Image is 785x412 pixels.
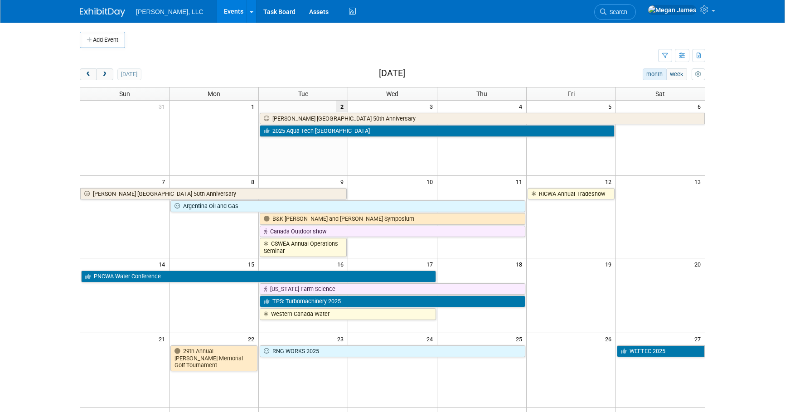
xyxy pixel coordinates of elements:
span: Thu [476,90,487,97]
span: 18 [515,258,526,270]
span: 4 [518,101,526,112]
span: 25 [515,333,526,344]
a: 2025 Aqua Tech [GEOGRAPHIC_DATA] [260,125,614,137]
span: 11 [515,176,526,187]
a: WEFTEC 2025 [617,345,705,357]
span: 13 [693,176,705,187]
a: [US_STATE] Farm Science [260,283,525,295]
span: 10 [426,176,437,187]
img: Megan James [648,5,697,15]
span: 17 [426,258,437,270]
span: Wed [386,90,398,97]
span: 12 [604,176,615,187]
span: 23 [336,333,348,344]
a: [PERSON_NAME] [GEOGRAPHIC_DATA] 50th Anniversary [260,113,705,125]
a: Western Canada Water [260,308,436,320]
span: Search [606,9,627,15]
span: 7 [161,176,169,187]
a: CSWEA Annual Operations Seminar [260,238,347,257]
span: 14 [158,258,169,270]
a: B&K [PERSON_NAME] and [PERSON_NAME] Symposium [260,213,525,225]
span: 6 [697,101,705,112]
span: 19 [604,258,615,270]
a: Argentina Oil and Gas [170,200,525,212]
button: month [643,68,667,80]
h2: [DATE] [379,68,405,78]
a: RNG WORKS 2025 [260,345,525,357]
span: 1 [250,101,258,112]
a: Canada Outdoor show [260,226,525,238]
a: PNCWA Water Conference [81,271,436,282]
span: Sat [655,90,665,97]
span: 26 [604,333,615,344]
a: TPS: Turbomachinery 2025 [260,296,525,307]
button: Add Event [80,32,125,48]
span: 27 [693,333,705,344]
span: 9 [339,176,348,187]
span: 21 [158,333,169,344]
span: Tue [298,90,308,97]
span: 20 [693,258,705,270]
span: Mon [208,90,220,97]
button: prev [80,68,97,80]
a: [PERSON_NAME] [GEOGRAPHIC_DATA] 50th Anniversary [80,188,347,200]
span: 5 [607,101,615,112]
i: Personalize Calendar [695,72,701,78]
span: 22 [247,333,258,344]
span: 3 [429,101,437,112]
a: Search [594,4,636,20]
a: 29th Annual [PERSON_NAME] Memorial Golf Tournament [170,345,257,371]
span: Sun [119,90,130,97]
a: RICWA Annual Tradeshow [528,188,615,200]
span: 24 [426,333,437,344]
span: 8 [250,176,258,187]
button: week [666,68,687,80]
img: ExhibitDay [80,8,125,17]
span: 2 [336,101,348,112]
span: 31 [158,101,169,112]
span: [PERSON_NAME], LLC [136,8,204,15]
span: Fri [567,90,575,97]
button: next [96,68,113,80]
span: 15 [247,258,258,270]
button: myCustomButton [692,68,705,80]
button: [DATE] [117,68,141,80]
span: 16 [336,258,348,270]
